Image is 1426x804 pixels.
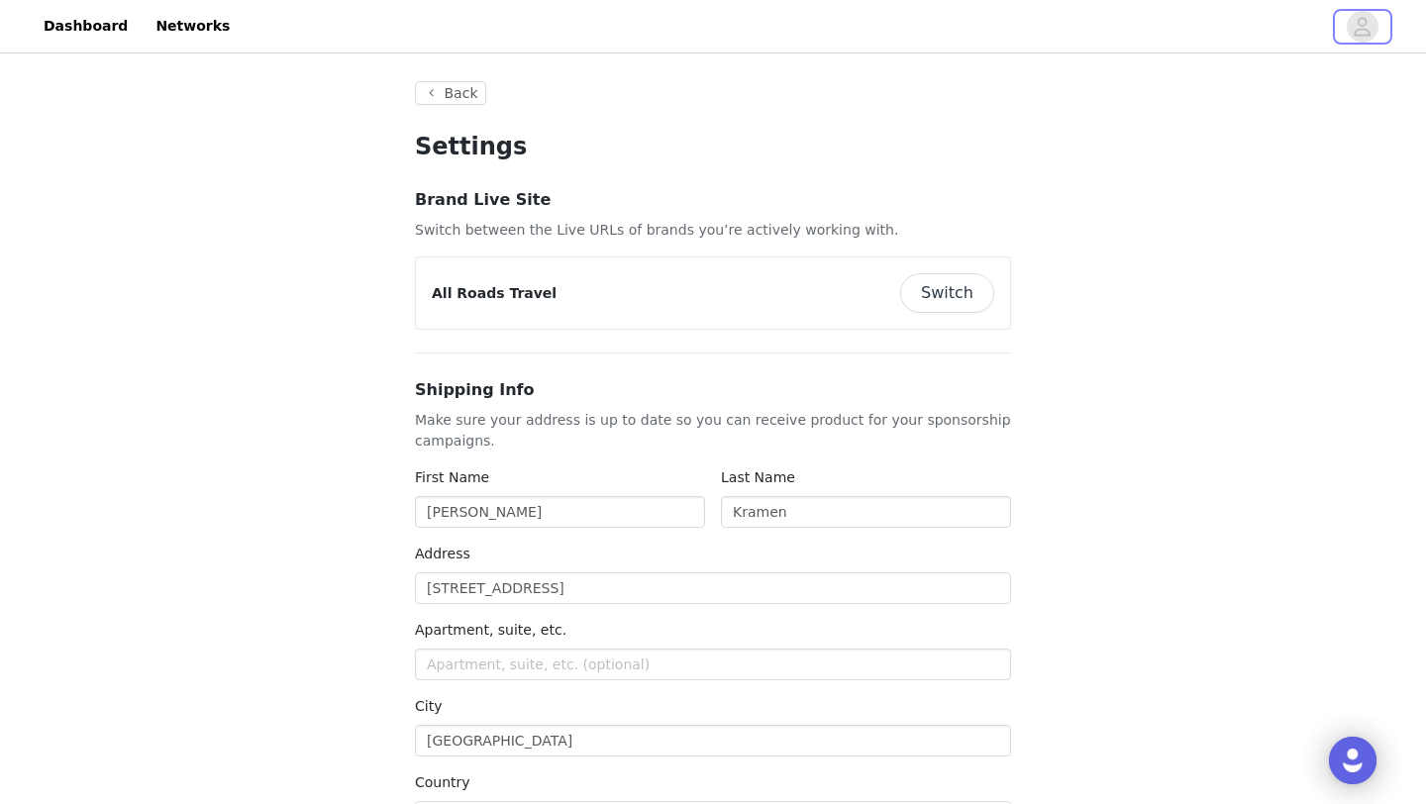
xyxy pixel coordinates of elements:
h3: Brand Live Site [415,188,1011,212]
h1: Settings [415,129,1011,164]
a: Networks [144,4,242,49]
label: First Name [415,469,489,485]
button: Back [415,81,486,105]
input: Apartment, suite, etc. (optional) [415,649,1011,680]
h3: Shipping Info [415,378,1011,402]
p: All Roads Travel [432,283,557,304]
label: Country [415,774,470,790]
label: Address [415,546,470,561]
button: Switch [900,273,994,313]
a: Dashboard [32,4,140,49]
p: Switch between the Live URLs of brands you’re actively working with. [415,220,1011,241]
label: Last Name [721,469,795,485]
input: City [415,725,1011,756]
label: Apartment, suite, etc. [415,622,566,638]
input: Address [415,572,1011,604]
div: Open Intercom Messenger [1329,737,1376,784]
label: City [415,698,442,714]
p: Make sure your address is up to date so you can receive product for your sponsorship campaigns. [415,410,1011,452]
div: avatar [1353,11,1372,43]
